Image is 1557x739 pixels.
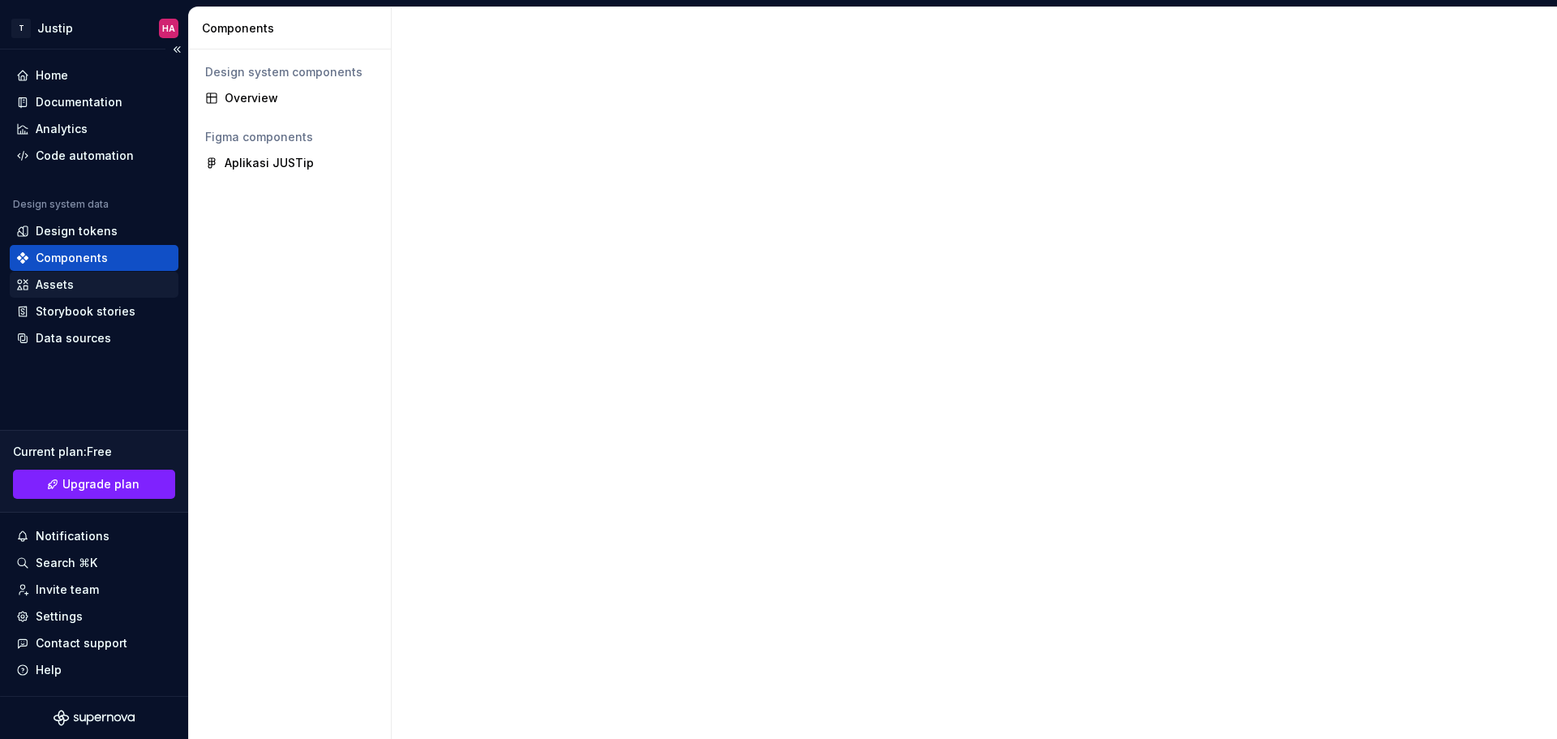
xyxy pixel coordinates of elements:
div: Contact support [36,635,127,651]
div: Design tokens [36,223,118,239]
div: Settings [36,608,83,625]
button: Search ⌘K [10,550,178,576]
a: Settings [10,604,178,629]
div: Analytics [36,121,88,137]
a: Design tokens [10,218,178,244]
div: HA [162,22,175,35]
a: Invite team [10,577,178,603]
div: Current plan : Free [13,444,175,460]
div: Help [36,662,62,678]
button: Contact support [10,630,178,656]
div: Data sources [36,330,111,346]
button: Upgrade plan [13,470,175,499]
a: Data sources [10,325,178,351]
div: Design system components [205,64,375,80]
button: Collapse sidebar [165,38,188,61]
a: Components [10,245,178,271]
div: Home [36,67,68,84]
div: Components [202,20,384,37]
div: Components [36,250,108,266]
a: Home [10,62,178,88]
a: Analytics [10,116,178,142]
div: Invite team [36,582,99,598]
div: Search ⌘K [36,555,97,571]
svg: Supernova Logo [54,710,135,726]
a: Aplikasi JUSTip [199,150,381,176]
div: Documentation [36,94,122,110]
button: Notifications [10,523,178,549]
div: Storybook stories [36,303,135,320]
div: Assets [36,277,74,293]
a: Documentation [10,89,178,115]
a: Assets [10,272,178,298]
span: Upgrade plan [62,476,139,492]
a: Storybook stories [10,299,178,324]
div: Justip [37,20,73,37]
button: Help [10,657,178,683]
div: Aplikasi JUSTip [225,155,314,171]
div: Design system data [13,198,109,211]
div: T [11,19,31,38]
a: Overview [199,85,381,111]
a: Code automation [10,143,178,169]
div: Code automation [36,148,134,164]
div: Overview [225,90,375,106]
button: TJustipHA [3,11,185,45]
div: Figma components [205,129,375,145]
div: Notifications [36,528,109,544]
